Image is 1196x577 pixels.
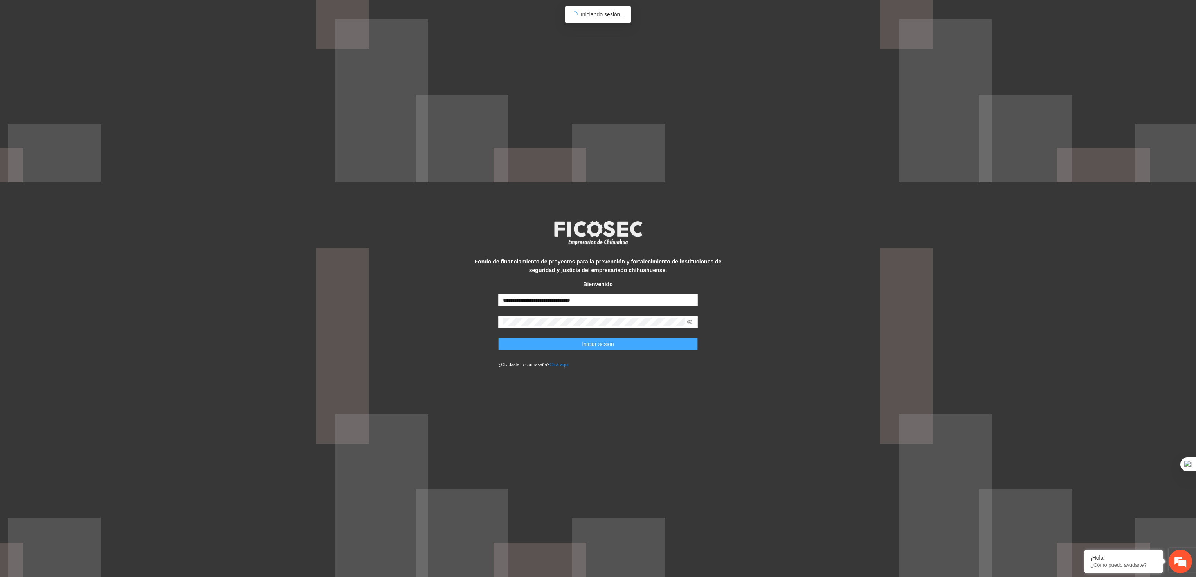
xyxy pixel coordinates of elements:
[475,258,722,273] strong: Fondo de financiamiento de proyectos para la prevención y fortalecimiento de instituciones de seg...
[1090,555,1157,561] div: ¡Hola!
[549,219,647,247] img: logo
[571,11,578,18] span: loading
[581,11,625,18] span: Iniciando sesión...
[498,362,568,367] small: ¿Olvidaste tu contraseña?
[687,319,692,325] span: eye-invisible
[583,281,612,287] strong: Bienvenido
[549,362,569,367] a: Click aqui
[498,338,697,350] button: Iniciar sesión
[1090,562,1157,568] p: ¿Cómo puedo ayudarte?
[582,340,614,348] span: Iniciar sesión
